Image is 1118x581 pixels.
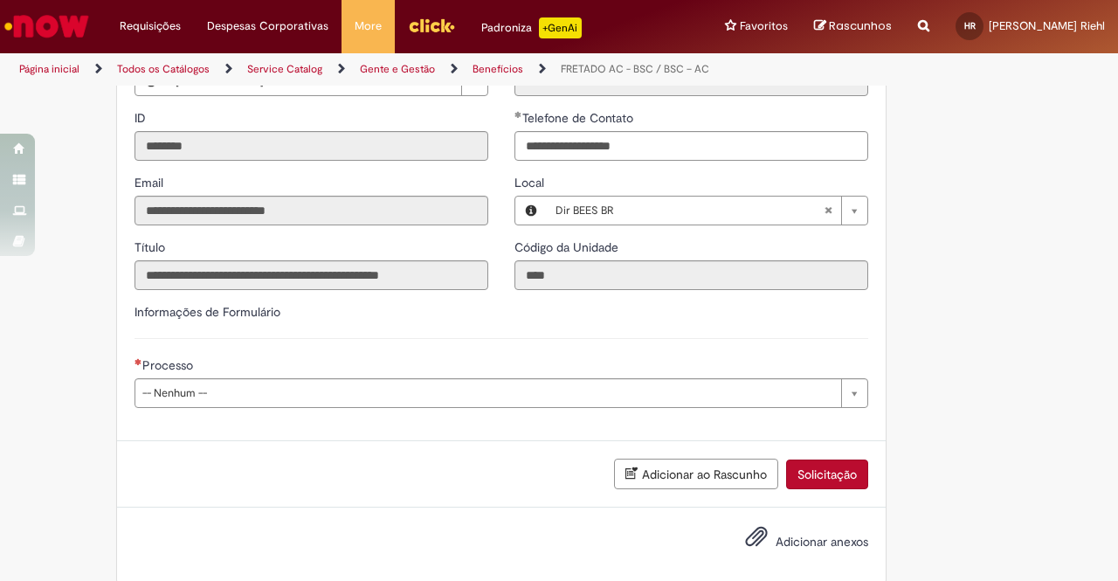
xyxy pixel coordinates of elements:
label: Informações de Formulário [135,304,280,320]
a: FRETADO AC - BSC / BSC – AC [561,62,709,76]
a: Benefícios [473,62,523,76]
input: Título [135,260,488,290]
span: Favoritos [740,17,788,35]
span: Somente leitura - Título [135,239,169,255]
span: Requisições [120,17,181,35]
ul: Trilhas de página [13,53,732,86]
a: Todos os Catálogos [117,62,210,76]
label: Somente leitura - Código da Unidade [514,239,622,256]
input: Telefone de Contato [514,131,868,161]
label: Somente leitura - ID [135,109,149,127]
button: Adicionar anexos [741,521,772,561]
span: Despesas Corporativas [207,17,328,35]
img: ServiceNow [2,9,92,44]
p: +GenAi [539,17,582,38]
span: Somente leitura - Email [135,175,167,190]
span: Somente leitura - Código da Unidade [514,239,622,255]
a: Gente e Gestão [360,62,435,76]
input: Código da Unidade [514,260,868,290]
button: Local, Visualizar este registro Dir BEES BR [515,197,547,225]
button: Solicitação [786,460,868,489]
span: More [355,17,382,35]
a: Rascunhos [814,18,892,35]
div: Padroniza [481,17,582,38]
span: Adicionar anexos [776,534,868,550]
input: ID [135,131,488,161]
span: Somente leitura - ID [135,110,149,126]
abbr: Limpar campo Local [815,197,841,225]
span: -- Nenhum -- [142,379,832,407]
span: Local [514,175,548,190]
a: Dir BEES BRLimpar campo Local [547,197,867,225]
span: [PERSON_NAME] Riehl [989,18,1105,33]
span: Telefone de Contato [522,110,637,126]
span: Processo [142,357,197,373]
input: Email [135,196,488,225]
img: click_logo_yellow_360x200.png [408,12,455,38]
button: Adicionar ao Rascunho [614,459,778,489]
label: Somente leitura - Título [135,239,169,256]
span: Obrigatório Preenchido [514,111,522,118]
a: Página inicial [19,62,79,76]
span: HR [964,20,976,31]
span: Rascunhos [829,17,892,34]
span: Dir BEES BR [556,197,824,225]
label: Somente leitura - Email [135,174,167,191]
span: Necessários [135,358,142,365]
a: Service Catalog [247,62,322,76]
